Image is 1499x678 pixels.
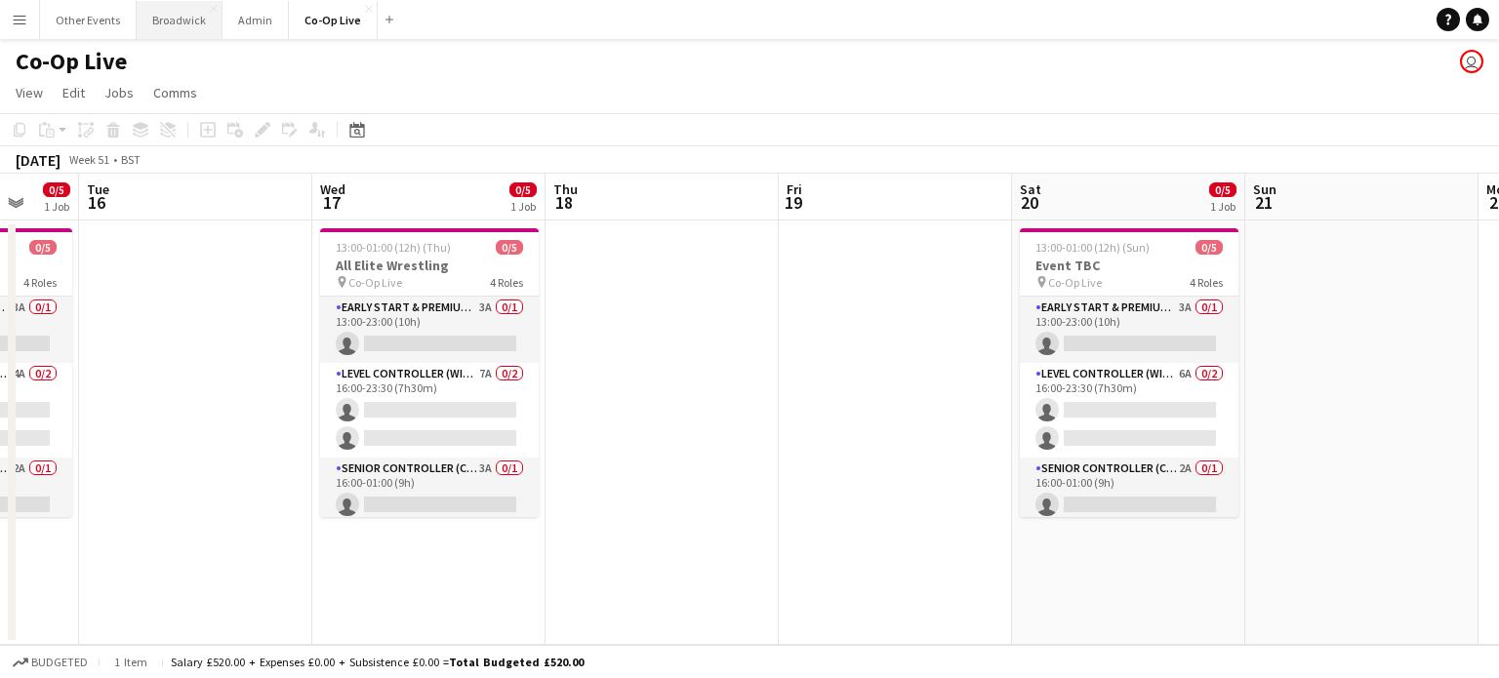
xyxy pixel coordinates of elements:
[449,655,584,669] span: Total Budgeted £520.00
[320,180,345,198] span: Wed
[64,152,113,167] span: Week 51
[121,152,141,167] div: BST
[23,275,57,290] span: 4 Roles
[145,80,205,105] a: Comms
[1250,191,1276,214] span: 21
[1195,240,1223,255] span: 0/5
[1020,297,1238,363] app-card-role: Early Start & Premium Controller (with CCTV)3A0/113:00-23:00 (10h)
[153,84,197,101] span: Comms
[320,297,539,363] app-card-role: Early Start & Premium Controller (with CCTV)3A0/113:00-23:00 (10h)
[1020,458,1238,524] app-card-role: Senior Controller (CCTV)2A0/116:00-01:00 (9h)
[1020,363,1238,458] app-card-role: Level Controller (with CCTV)6A0/216:00-23:30 (7h30m)
[16,150,61,170] div: [DATE]
[787,180,802,198] span: Fri
[320,363,539,458] app-card-role: Level Controller (with CCTV)7A0/216:00-23:30 (7h30m)
[510,199,536,214] div: 1 Job
[16,84,43,101] span: View
[104,84,134,101] span: Jobs
[31,656,88,669] span: Budgeted
[490,275,523,290] span: 4 Roles
[43,182,70,197] span: 0/5
[10,652,91,673] button: Budgeted
[97,80,142,105] a: Jobs
[553,180,578,198] span: Thu
[171,655,584,669] div: Salary £520.00 + Expenses £0.00 + Subsistence £0.00 =
[1020,180,1041,198] span: Sat
[289,1,378,39] button: Co-Op Live
[1253,180,1276,198] span: Sun
[1020,228,1238,517] app-job-card: 13:00-01:00 (12h) (Sun)0/5Event TBC Co-Op Live4 RolesEarly Start & Premium Controller (with CCTV)...
[1460,50,1483,73] app-user-avatar: Ashley Fielding
[784,191,802,214] span: 19
[550,191,578,214] span: 18
[29,240,57,255] span: 0/5
[1035,240,1150,255] span: 13:00-01:00 (12h) (Sun)
[317,191,345,214] span: 17
[509,182,537,197] span: 0/5
[1020,257,1238,274] h3: Event TBC
[8,80,51,105] a: View
[336,240,451,255] span: 13:00-01:00 (12h) (Thu)
[16,47,127,76] h1: Co-Op Live
[1210,199,1236,214] div: 1 Job
[223,1,289,39] button: Admin
[62,84,85,101] span: Edit
[320,228,539,517] app-job-card: 13:00-01:00 (12h) (Thu)0/5All Elite Wrestling Co-Op Live4 RolesEarly Start & Premium Controller (...
[496,240,523,255] span: 0/5
[1017,191,1041,214] span: 20
[1048,275,1102,290] span: Co-Op Live
[1190,275,1223,290] span: 4 Roles
[84,191,109,214] span: 16
[137,1,223,39] button: Broadwick
[1209,182,1236,197] span: 0/5
[320,458,539,524] app-card-role: Senior Controller (CCTV)3A0/116:00-01:00 (9h)
[40,1,137,39] button: Other Events
[320,257,539,274] h3: All Elite Wrestling
[44,199,69,214] div: 1 Job
[55,80,93,105] a: Edit
[87,180,109,198] span: Tue
[348,275,402,290] span: Co-Op Live
[107,655,154,669] span: 1 item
